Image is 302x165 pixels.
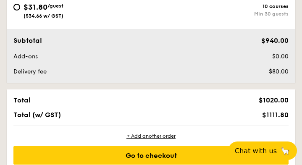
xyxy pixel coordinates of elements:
[13,53,38,60] span: Add-ons
[13,146,289,165] div: Go to checkout
[151,3,289,9] div: 10 courses
[259,96,289,104] span: $1020.00
[13,96,31,104] span: Total
[280,146,290,156] span: 🦙
[13,4,20,10] input: $31.80/guest($34.66 w/ GST)10 coursesMin 30 guests
[13,37,42,45] span: Subtotal
[235,147,277,155] span: Chat with us
[13,111,61,119] span: Total (w/ GST)
[24,13,63,19] span: ($34.66 w/ GST)
[151,11,289,17] div: Min 30 guests
[13,133,289,139] div: + Add another order
[272,53,289,60] span: $0.00
[24,3,47,12] span: $31.80
[47,3,63,9] span: /guest
[269,68,289,75] span: $80.00
[228,141,297,160] button: Chat with us🦙
[261,37,289,45] span: $940.00
[262,111,289,119] span: $1111.80
[13,68,47,75] span: Delivery fee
